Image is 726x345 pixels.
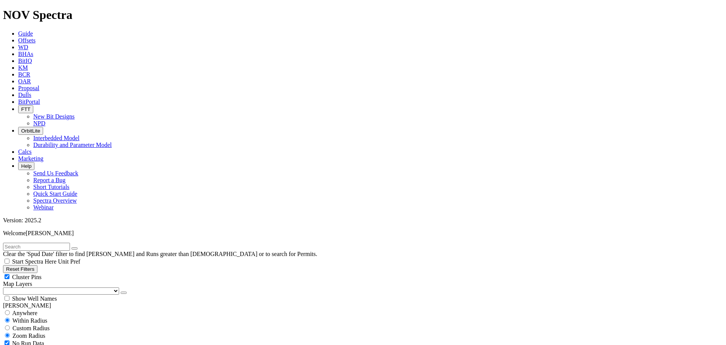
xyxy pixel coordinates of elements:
a: Proposal [18,85,39,91]
span: Custom Radius [12,325,50,331]
a: Send Us Feedback [33,170,78,176]
span: Unit Pref [58,258,80,265]
h1: NOV Spectra [3,8,723,22]
div: Version: 2025.2 [3,217,723,224]
a: BCR [18,71,30,78]
a: Marketing [18,155,43,162]
a: Short Tutorials [33,184,70,190]
a: BitPortal [18,98,40,105]
a: Offsets [18,37,36,44]
span: Start Spectra Here [12,258,56,265]
button: OrbitLite [18,127,43,135]
button: Help [18,162,34,170]
span: Zoom Radius [12,333,45,339]
a: Webinar [33,204,54,211]
a: KM [18,64,28,71]
a: Guide [18,30,33,37]
p: Welcome [3,230,723,237]
a: WD [18,44,28,50]
span: Help [21,163,31,169]
a: NPD [33,120,45,126]
div: [PERSON_NAME] [3,302,723,309]
a: Report a Bug [33,177,65,183]
span: Clear the 'Spud Date' filter to find [PERSON_NAME] and Runs greater than [DEMOGRAPHIC_DATA] or to... [3,251,317,257]
a: Calcs [18,148,32,155]
a: Spectra Overview [33,197,77,204]
input: Start Spectra Here [5,259,9,264]
button: FTT [18,105,33,113]
span: OrbitLite [21,128,40,134]
button: Reset Filters [3,265,37,273]
a: Quick Start Guide [33,190,77,197]
a: OAR [18,78,31,84]
span: Map Layers [3,281,32,287]
input: Search [3,243,70,251]
a: Durability and Parameter Model [33,142,112,148]
a: Dulls [18,92,31,98]
span: Show Well Names [12,295,57,302]
span: [PERSON_NAME] [26,230,74,236]
a: New Bit Designs [33,113,74,120]
a: BHAs [18,51,33,57]
span: Anywhere [12,310,37,316]
span: Cluster Pins [12,274,42,280]
a: Interbedded Model [33,135,79,141]
span: Within Radius [12,317,47,324]
a: BitIQ [18,58,32,64]
span: FTT [21,106,30,112]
